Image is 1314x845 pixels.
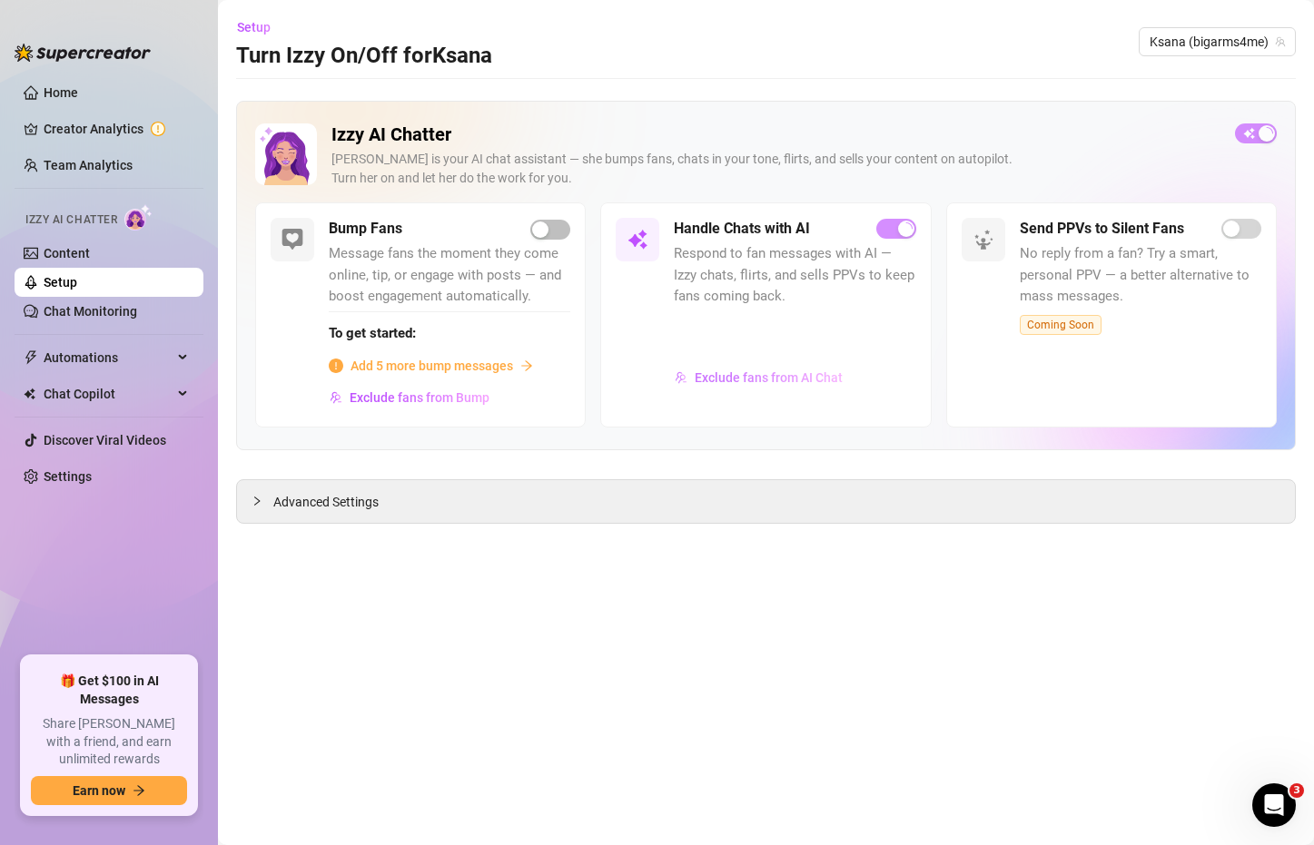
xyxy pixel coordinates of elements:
[24,388,35,400] img: Chat Copilot
[1020,315,1102,335] span: Coming Soon
[1289,783,1304,798] span: 3
[1260,127,1273,140] span: loading
[520,359,533,372] span: arrow-right
[675,371,687,384] img: svg%3e
[236,13,285,42] button: Setup
[1150,28,1285,55] span: Ksana (bigarms4me)
[330,391,342,404] img: svg%3e
[329,359,343,373] span: info-circle
[329,383,490,412] button: Exclude fans from Bump
[273,492,379,512] span: Advanced Settings
[31,776,187,805] button: Earn nowarrow-right
[44,275,77,290] a: Setup
[252,496,262,506] span: collapsed
[44,246,90,260] a: Content
[351,356,513,376] span: Add 5 more bump messages
[695,370,843,385] span: Exclude fans from AI Chat
[124,204,153,231] img: AI Chatter
[44,343,173,372] span: Automations
[133,784,145,797] span: arrow-right
[31,673,187,708] span: 🎁 Get $100 in AI Messages
[44,85,78,100] a: Home
[329,218,402,240] h5: Bump Fans
[44,114,189,143] a: Creator Analytics exclamation-circle
[73,783,125,798] span: Earn now
[255,123,317,185] img: Izzy AI Chatter
[15,44,151,62] img: logo-BBDzfeDw.svg
[237,20,271,34] span: Setup
[44,433,166,447] a: Discover Viral Videos
[674,218,810,240] h5: Handle Chats with AI
[1252,783,1296,827] iframe: Intercom live chat
[331,123,1220,146] h2: Izzy AI Chatter
[24,350,38,365] span: thunderbolt
[973,229,994,251] img: svg%3e
[674,363,844,392] button: Exclude fans from AI Chat
[627,229,648,251] img: svg%3e
[282,229,303,251] img: svg%3e
[674,243,915,308] span: Respond to fan messages with AI — Izzy chats, flirts, and sells PPVs to keep fans coming back.
[252,491,273,511] div: collapsed
[1020,243,1261,308] span: No reply from a fan? Try a smart, personal PPV — a better alternative to mass messages.
[331,150,1220,188] div: [PERSON_NAME] is your AI chat assistant — she bumps fans, chats in your tone, flirts, and sells y...
[900,222,913,235] span: loading
[44,304,137,319] a: Chat Monitoring
[1020,218,1184,240] h5: Send PPVs to Silent Fans
[44,379,173,408] span: Chat Copilot
[236,42,492,71] h3: Turn Izzy On/Off for Ksana
[1275,36,1286,47] span: team
[31,715,187,769] span: Share [PERSON_NAME] with a friend, and earn unlimited rewards
[44,469,92,484] a: Settings
[44,158,133,172] a: Team Analytics
[329,325,416,341] strong: To get started:
[25,211,117,229] span: Izzy AI Chatter
[350,390,489,405] span: Exclude fans from Bump
[329,243,570,308] span: Message fans the moment they come online, tip, or engage with posts — and boost engagement automa...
